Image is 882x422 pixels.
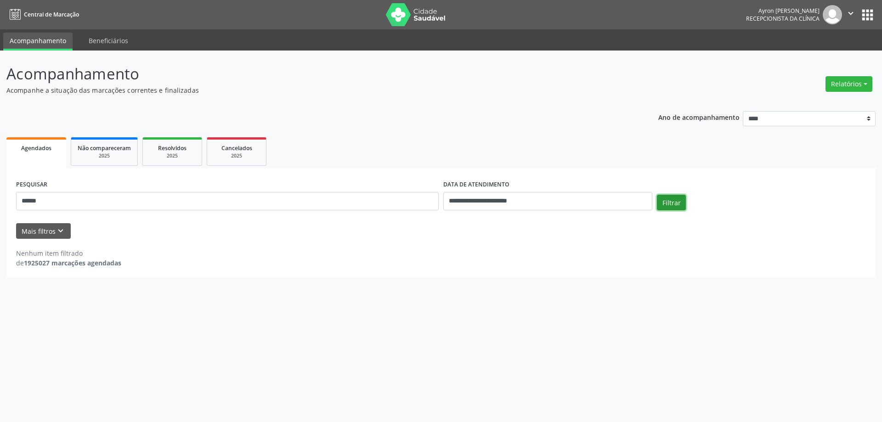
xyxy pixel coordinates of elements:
[859,7,876,23] button: apps
[746,7,820,15] div: Ayron [PERSON_NAME]
[221,144,252,152] span: Cancelados
[16,258,121,268] div: de
[82,33,135,49] a: Beneficiários
[6,7,79,22] a: Central de Marcação
[158,144,187,152] span: Resolvidos
[658,111,740,123] p: Ano de acompanhamento
[657,195,686,210] button: Filtrar
[842,5,859,24] button: 
[16,248,121,258] div: Nenhum item filtrado
[846,8,856,18] i: 
[56,226,66,236] i: keyboard_arrow_down
[24,259,121,267] strong: 1925027 marcações agendadas
[78,152,131,159] div: 2025
[6,62,615,85] p: Acompanhamento
[3,33,73,51] a: Acompanhamento
[214,152,260,159] div: 2025
[16,223,71,239] button: Mais filtroskeyboard_arrow_down
[21,144,51,152] span: Agendados
[78,144,131,152] span: Não compareceram
[149,152,195,159] div: 2025
[823,5,842,24] img: img
[24,11,79,18] span: Central de Marcação
[746,15,820,23] span: Recepcionista da clínica
[6,85,615,95] p: Acompanhe a situação das marcações correntes e finalizadas
[825,76,872,92] button: Relatórios
[16,178,47,192] label: PESQUISAR
[443,178,509,192] label: DATA DE ATENDIMENTO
